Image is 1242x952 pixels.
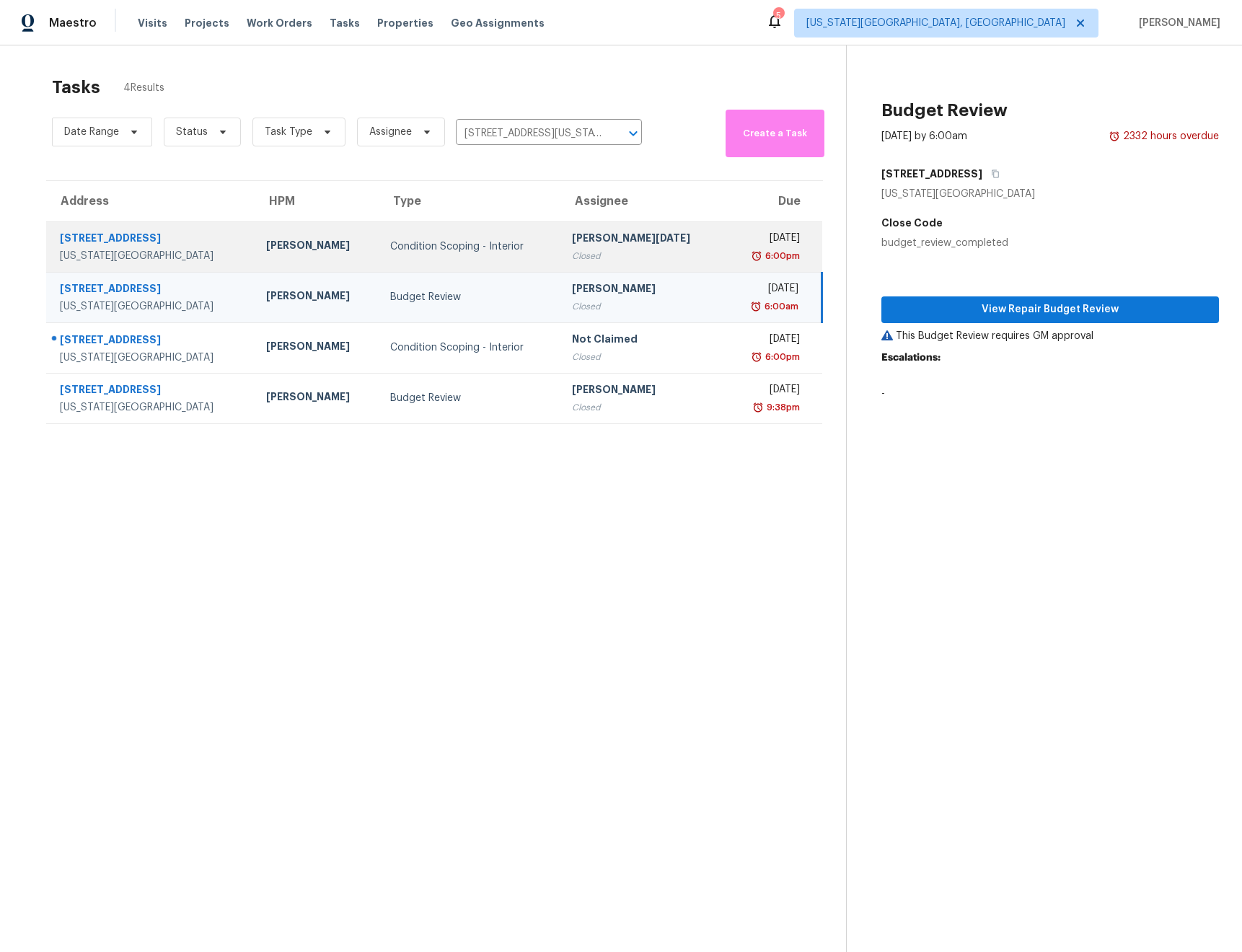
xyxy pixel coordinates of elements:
th: Assignee [560,181,725,221]
div: [STREET_ADDRESS] [60,281,243,299]
div: 6:00pm [762,350,800,364]
div: Not Claimed [572,332,713,350]
th: Type [379,181,561,221]
img: Overdue Alarm Icon [750,299,762,314]
b: Escalations: [881,353,941,363]
th: HPM [255,181,379,221]
div: budget_review_completed [881,236,1219,250]
div: [US_STATE][GEOGRAPHIC_DATA] [881,187,1219,201]
div: [DATE] [736,231,799,249]
img: Overdue Alarm Icon [1109,129,1120,144]
span: Create a Task [733,125,818,142]
img: Overdue Alarm Icon [752,400,764,415]
button: View Repair Budget Review [881,296,1219,323]
img: Overdue Alarm Icon [751,350,762,364]
div: [STREET_ADDRESS] [60,231,243,249]
span: 4 Results [123,81,164,95]
div: Budget Review [390,391,550,405]
h2: Budget Review [881,103,1008,118]
span: Properties [377,16,433,30]
div: 6:00am [762,299,798,314]
div: 6:00pm [762,249,800,263]
span: Projects [185,16,229,30]
th: Address [46,181,255,221]
div: [PERSON_NAME] [572,382,713,400]
div: Budget Review [390,290,550,304]
div: Closed [572,350,713,364]
th: Due [725,181,822,221]
span: Tasks [330,18,360,28]
span: Visits [138,16,167,30]
span: Status [176,125,208,139]
div: [DATE] [736,281,798,299]
h5: Close Code [881,216,1219,230]
span: [PERSON_NAME] [1133,16,1220,30]
div: [STREET_ADDRESS] [60,382,243,400]
span: Work Orders [247,16,312,30]
div: [PERSON_NAME] [266,238,367,256]
div: [DATE] [736,332,799,350]
button: Copy Address [982,161,1002,187]
span: Assignee [369,125,412,139]
p: This Budget Review requires GM approval [881,329,1219,343]
span: Geo Assignments [451,16,545,30]
div: [US_STATE][GEOGRAPHIC_DATA] [60,299,243,314]
div: [PERSON_NAME] [572,281,713,299]
div: Closed [572,249,713,263]
img: Overdue Alarm Icon [751,249,762,263]
div: [PERSON_NAME][DATE] [572,231,713,249]
span: View Repair Budget Review [893,301,1207,319]
div: [DATE] by 6:00am [881,129,967,144]
h5: [STREET_ADDRESS] [881,167,982,181]
button: Open [623,123,643,144]
div: [PERSON_NAME] [266,339,367,357]
span: [US_STATE][GEOGRAPHIC_DATA], [GEOGRAPHIC_DATA] [806,16,1065,30]
span: Task Type [265,125,312,139]
span: Date Range [64,125,119,139]
input: Search by address [456,123,602,145]
div: 9:38pm [764,400,800,415]
span: Maestro [49,16,97,30]
div: [DATE] [736,382,799,400]
div: Closed [572,400,713,415]
div: [PERSON_NAME] [266,288,367,307]
div: [STREET_ADDRESS] [60,332,243,351]
div: Condition Scoping - Interior [390,340,550,355]
button: Create a Task [726,110,825,157]
div: [US_STATE][GEOGRAPHIC_DATA] [60,249,243,263]
div: 2332 hours overdue [1120,129,1219,144]
div: [PERSON_NAME] [266,389,367,407]
div: 5 [773,9,783,23]
div: [US_STATE][GEOGRAPHIC_DATA] [60,351,243,365]
h2: Tasks [52,80,100,94]
p: - [881,387,1219,401]
div: Condition Scoping - Interior [390,239,550,254]
div: Closed [572,299,713,314]
div: [US_STATE][GEOGRAPHIC_DATA] [60,400,243,415]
